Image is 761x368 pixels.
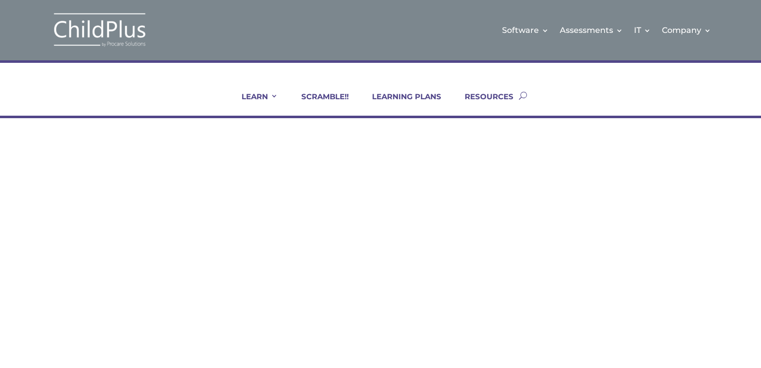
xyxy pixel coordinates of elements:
[560,10,623,50] a: Assessments
[502,10,549,50] a: Software
[229,92,278,116] a: LEARN
[452,92,513,116] a: RESOURCES
[360,92,441,116] a: LEARNING PLANS
[289,92,349,116] a: SCRAMBLE!!
[662,10,711,50] a: Company
[634,10,651,50] a: IT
